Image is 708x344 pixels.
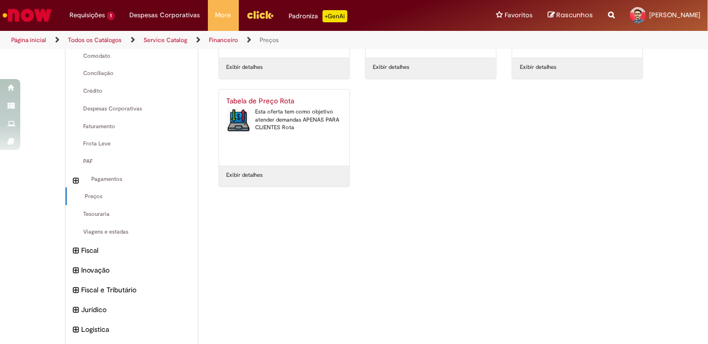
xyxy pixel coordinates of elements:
span: [PERSON_NAME] [649,11,700,19]
a: Todos os Catálogos [68,36,122,44]
i: expandir categoria Inovação [73,265,79,276]
i: expandir categoria Fiscal e Tributário [73,285,79,296]
span: Inovação [81,265,190,275]
a: Preços [260,36,279,44]
i: expandir categoria Pagamentos [73,175,79,186]
span: Fiscal e Tributário [81,285,190,295]
img: click_logo_yellow_360x200.png [246,7,274,22]
i: expandir categoria Jurídico [73,304,79,316]
span: Jurídico [81,304,190,315]
div: Comodato [65,47,198,65]
a: Rascunhos [548,11,593,20]
span: Requisições [69,10,105,20]
span: Logistica [81,324,190,334]
a: Exibir detalhes [227,171,263,179]
span: More [216,10,231,20]
a: Financeiro [209,36,238,44]
a: Service Catalog [144,36,187,44]
div: Faturamento [65,118,198,136]
span: 1 [107,12,115,20]
span: Despesas Corporativas [73,105,190,113]
i: expandir categoria Logistica [73,324,79,335]
a: Exibir detalhes [520,63,556,71]
div: Frota Leve [65,135,198,153]
span: Despesas Corporativas [130,10,200,20]
div: Padroniza [289,10,347,22]
ul: Trilhas de página [8,31,465,50]
div: PAF [65,152,198,171]
a: Exibir detalhes [373,63,410,71]
div: expandir categoria Fiscal Fiscal [65,240,198,260]
span: Pagamentos [81,175,190,183]
a: Tabela de Preço Rota Tabela de Preço Rota Esta oferta tem como objetivo atender demandas APENAS P... [219,90,349,166]
a: Exibir detalhes [227,63,263,71]
div: expandir categoria Inovação Inovação [65,260,198,280]
span: Favoritos [505,10,533,20]
span: Rascunhos [556,10,593,20]
i: expandir categoria Fiscal [73,245,79,256]
div: Viagens e estadas [65,223,198,241]
span: Preços [75,193,190,201]
span: Frota Leve [73,140,190,148]
span: Fiscal [81,245,190,255]
div: expandir categoria Jurídico Jurídico [65,299,198,320]
span: Viagens e estadas [73,228,190,236]
ul: Financeiro subcategorias [65,12,198,241]
img: ServiceNow [1,5,53,25]
div: Despesas Corporativas [65,100,198,118]
div: Conciliação [65,64,198,83]
div: Tesouraria [65,205,198,223]
div: Crédito [65,82,198,100]
div: expandir categoria Fiscal e Tributário Fiscal e Tributário [65,280,198,300]
span: Tesouraria [73,210,190,218]
span: Conciliação [73,69,190,78]
div: expandir categoria Logistica Logistica [65,319,198,339]
span: Faturamento [73,123,190,131]
h2: Tabela de Preço Rota [227,97,342,105]
div: expandir categoria Pagamentos Pagamentos [65,170,198,188]
a: Página inicial [11,36,46,44]
span: Crédito [73,87,190,95]
p: +GenAi [323,10,347,22]
div: Esta oferta tem como objetivo atender demandas APENAS PARA CLIENTES Rota [227,108,342,132]
div: Preços [65,187,198,206]
span: Comodato [73,52,190,60]
span: PAF [73,158,190,166]
img: Tabela de Preço Rota [227,108,251,133]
